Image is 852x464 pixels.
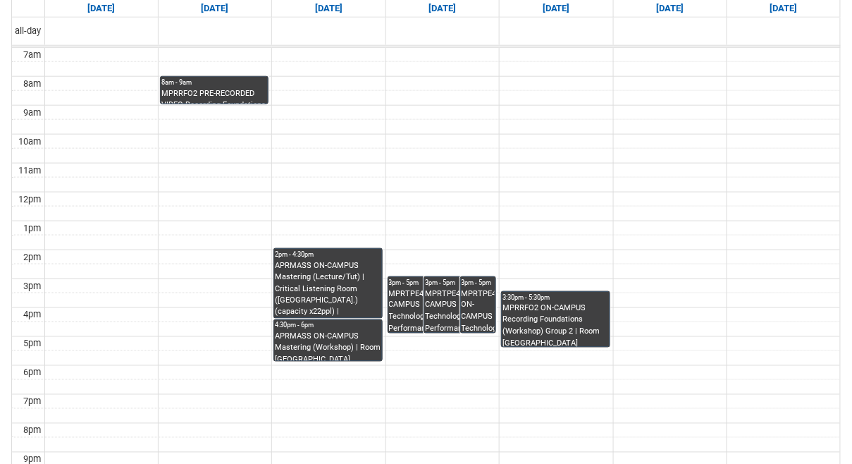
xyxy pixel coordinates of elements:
div: APRMASS ON-CAMPUS Mastering (Lecture/Tut) | Critical Listening Room ([GEOGRAPHIC_DATA].) (capacit... [275,260,381,318]
div: MPRTPE4 ON-CAMPUS Technology in Performance 2 WED 3:00 | Ensemble Room 4 ([GEOGRAPHIC_DATA].) (ca... [425,288,495,333]
div: MPRRFO2 ON-CAMPUS Recording Foundations (Workshop) Group 2 | Room [GEOGRAPHIC_DATA] ([GEOGRAPHIC_... [502,303,608,347]
div: 6pm [21,366,44,380]
div: 3pm - 5pm [462,278,495,288]
div: 3pm - 5pm [389,278,459,288]
div: APRMASS ON-CAMPUS Mastering (Workshop) | Room [GEOGRAPHIC_DATA] ([GEOGRAPHIC_DATA].) (capacity x3... [275,331,381,361]
div: 4pm [21,308,44,322]
div: 5pm [21,337,44,351]
div: 8pm [21,424,44,438]
div: MPRTPE4 ON-CAMPUS Technology in Performance 2 WED 3:00 | Ensemble Room 5 ([GEOGRAPHIC_DATA].) (ca... [462,288,495,333]
div: 1pm [21,221,44,236]
div: 7am [21,48,44,62]
div: 2pm - 4:30pm [275,250,381,260]
div: 3:30pm - 5:30pm [502,293,608,303]
div: 12pm [16,193,44,207]
div: MPRTPE4 ON-CAMPUS Technology in Performance 2 WED 3:00 | Ensemble Room 3 ([GEOGRAPHIC_DATA].) (ca... [389,288,459,333]
div: 11am [16,164,44,178]
div: MPRRFO2 PRE-RECORDED VIDEO Recording Foundations (Lecture/Tut) | Online | [PERSON_NAME] [161,88,267,104]
div: 8am [21,77,44,91]
div: 4:30pm - 6pm [275,321,381,331]
div: 3pm - 5pm [425,278,495,288]
span: all-day [13,24,44,38]
div: 9am [21,106,44,120]
div: 8am - 9am [161,78,267,87]
div: 2pm [21,250,44,264]
div: 3pm [21,279,44,293]
div: 10am [16,135,44,149]
div: 7pm [21,395,44,409]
